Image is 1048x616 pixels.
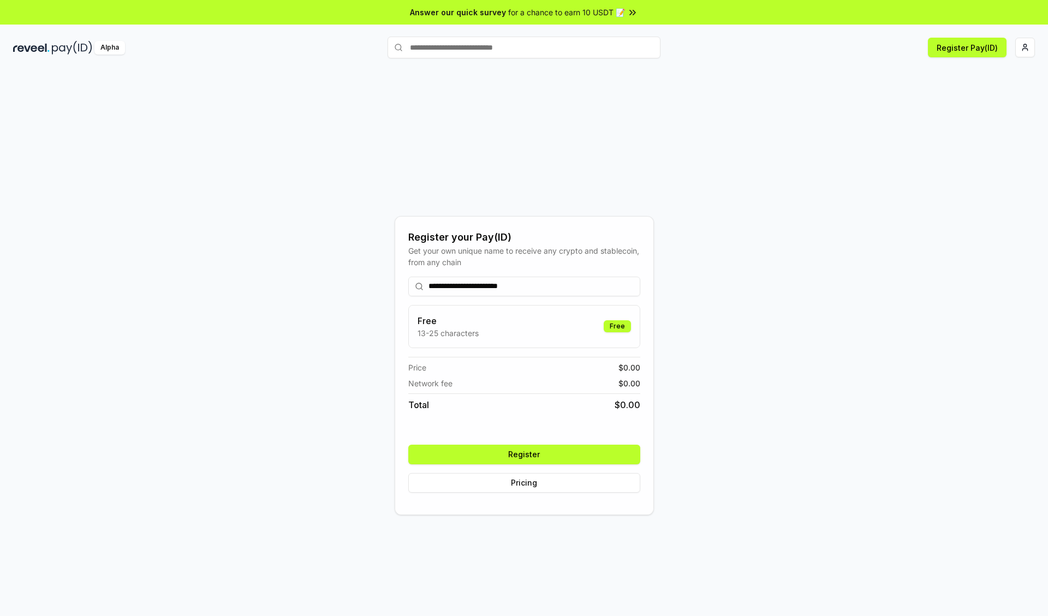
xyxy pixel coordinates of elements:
[94,41,125,55] div: Alpha
[408,473,640,493] button: Pricing
[618,362,640,373] span: $ 0.00
[13,41,50,55] img: reveel_dark
[508,7,625,18] span: for a chance to earn 10 USDT 📝
[408,245,640,268] div: Get your own unique name to receive any crypto and stablecoin, from any chain
[408,445,640,464] button: Register
[615,398,640,411] span: $ 0.00
[418,327,479,339] p: 13-25 characters
[418,314,479,327] h3: Free
[408,230,640,245] div: Register your Pay(ID)
[408,378,452,389] span: Network fee
[410,7,506,18] span: Answer our quick survey
[408,362,426,373] span: Price
[928,38,1007,57] button: Register Pay(ID)
[604,320,631,332] div: Free
[408,398,429,411] span: Total
[618,378,640,389] span: $ 0.00
[52,41,92,55] img: pay_id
